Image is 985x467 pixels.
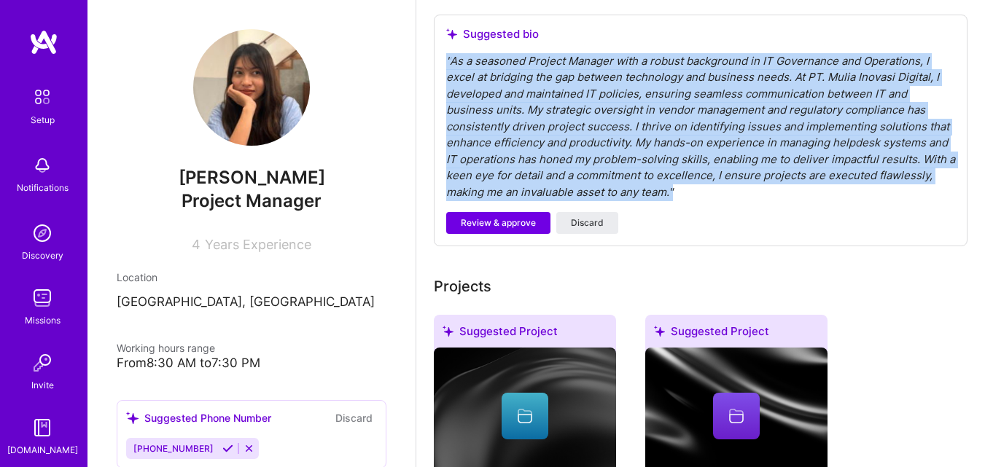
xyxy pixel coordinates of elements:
[571,216,604,229] span: Discard
[556,212,618,234] button: Discard
[117,270,386,285] div: Location
[244,443,254,454] i: Reject
[28,219,57,248] img: discovery
[645,315,828,353] div: Suggested Project
[117,294,386,311] p: [GEOGRAPHIC_DATA], [GEOGRAPHIC_DATA]
[117,167,386,189] span: [PERSON_NAME]
[654,326,665,337] i: icon SuggestedTeams
[31,112,55,127] div: Setup
[28,151,57,180] img: bell
[192,237,200,252] span: 4
[117,356,386,371] div: From 8:30 AM to 7:30 PM
[28,283,57,313] img: teamwork
[446,53,955,201] div: " As a seasoned Project Manager with a robust background in IT Governance and Operations, I excel...
[133,443,214,454] span: [PHONE_NUMBER]
[331,409,377,426] button: Discard
[28,348,57,377] img: Invite
[446,212,550,234] button: Review & approve
[7,442,78,458] div: [DOMAIN_NAME]
[434,275,491,297] div: Add projects you've worked on
[182,190,322,211] span: Project Manager
[446,27,955,42] div: Suggested bio
[126,410,271,425] div: Suggested Phone Number
[25,313,61,328] div: Missions
[434,275,491,297] div: Projects
[126,412,139,424] i: icon SuggestedTeams
[31,377,54,393] div: Invite
[29,29,58,55] img: logo
[434,315,616,353] div: Suggested Project
[22,248,63,263] div: Discovery
[461,216,536,229] span: Review & approve
[443,326,453,337] i: icon SuggestedTeams
[193,29,310,146] img: User Avatar
[446,28,457,39] i: icon SuggestedTeams
[28,413,57,442] img: guide book
[205,237,311,252] span: Years Experience
[27,82,58,112] img: setup
[17,180,69,195] div: Notifications
[222,443,233,454] i: Accept
[117,342,215,354] span: Working hours range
